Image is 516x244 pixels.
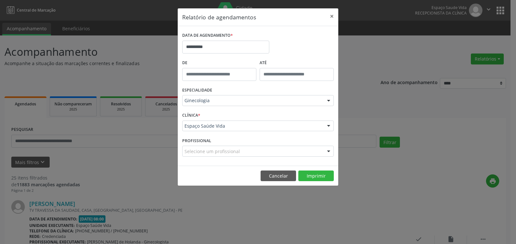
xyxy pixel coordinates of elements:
label: ATÉ [260,58,334,68]
label: ESPECIALIDADE [182,85,212,95]
span: Espaço Saúde Vida [184,123,321,129]
label: CLÍNICA [182,111,200,121]
button: Close [325,8,338,24]
h5: Relatório de agendamentos [182,13,256,21]
span: Selecione um profissional [184,148,240,155]
button: Cancelar [261,171,296,181]
label: DATA DE AGENDAMENTO [182,31,233,41]
button: Imprimir [298,171,334,181]
label: PROFISSIONAL [182,136,211,146]
label: De [182,58,256,68]
span: Ginecologia [184,97,321,104]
